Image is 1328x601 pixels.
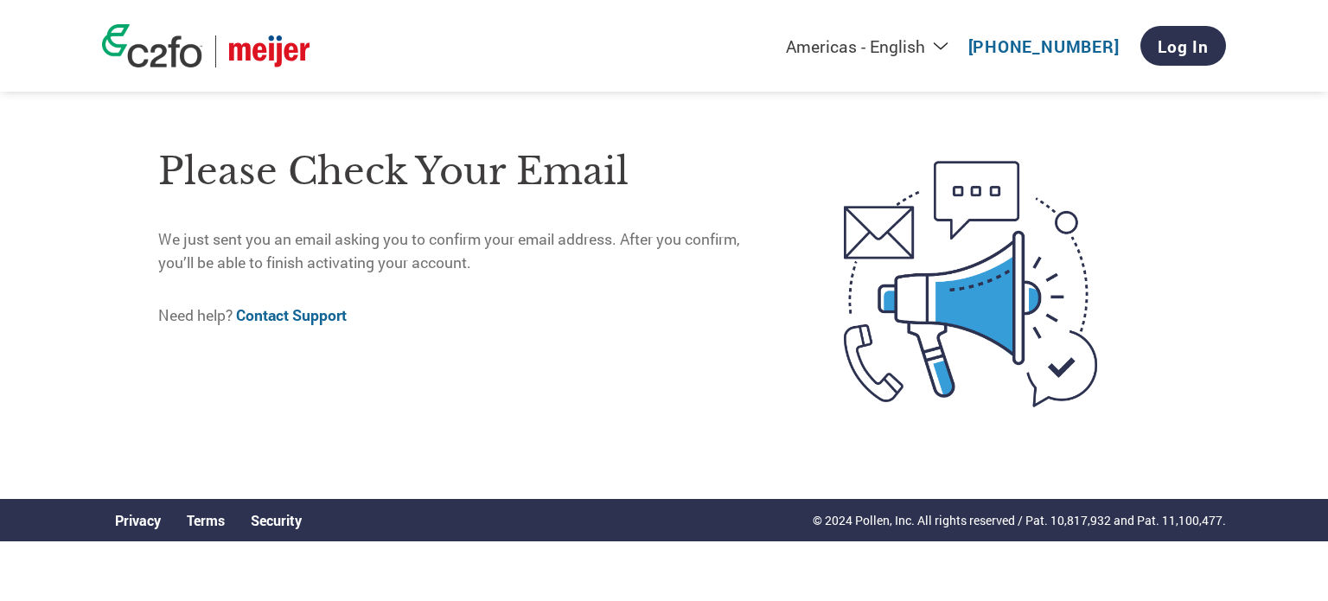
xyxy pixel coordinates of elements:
img: Meijer [229,35,310,67]
p: We just sent you an email asking you to confirm your email address. After you confirm, you’ll be ... [158,228,771,274]
p: © 2024 Pollen, Inc. All rights reserved / Pat. 10,817,932 and Pat. 11,100,477. [813,511,1226,529]
a: Security [251,511,302,529]
a: Privacy [115,511,161,529]
a: [PHONE_NUMBER] [968,35,1120,57]
p: Need help? [158,304,771,327]
a: Contact Support [236,305,347,325]
img: c2fo logo [102,24,202,67]
a: Terms [187,511,225,529]
img: open-email [771,130,1170,438]
h1: Please check your email [158,144,771,200]
a: Log In [1140,26,1226,66]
